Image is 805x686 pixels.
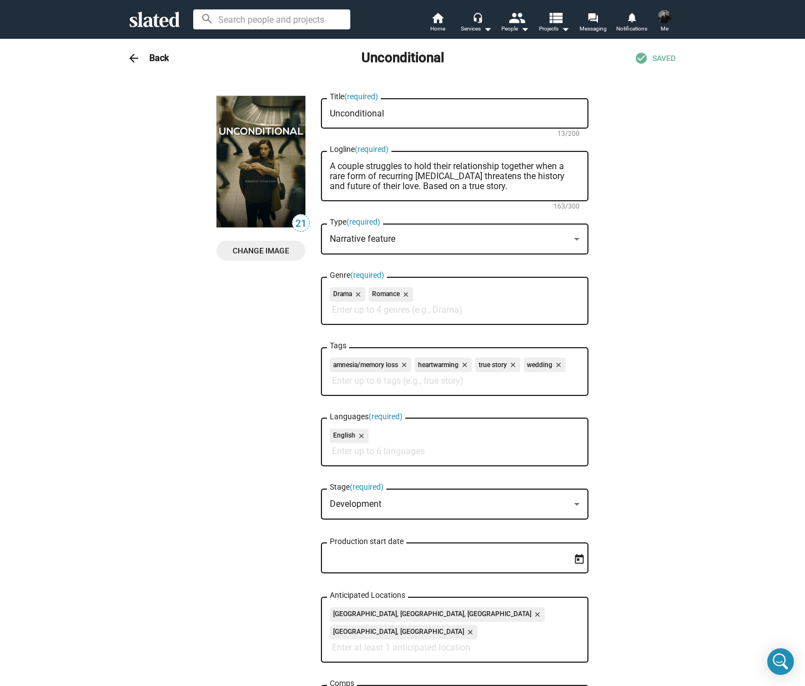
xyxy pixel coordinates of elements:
[464,627,474,637] mat-icon: close
[330,287,365,302] mat-chip: Drama
[418,11,457,35] a: Home
[332,305,582,315] input: Enter up to 4 genres (e.g., Drama)
[149,52,169,64] h3: Back
[554,202,580,211] mat-hint: 163/300
[431,11,444,24] mat-icon: home
[580,22,607,35] span: Messaging
[547,9,563,26] mat-icon: view_list
[355,431,365,441] mat-icon: close
[369,287,413,302] mat-chip: Romance
[400,289,410,299] mat-icon: close
[612,11,651,35] a: Notifications
[127,52,140,65] mat-icon: arrow_back
[217,241,305,261] button: Change Image
[330,233,395,244] span: Narrative feature
[472,12,482,22] mat-icon: headset_mic
[518,22,531,35] mat-icon: arrow_drop_down
[552,360,562,370] mat-icon: close
[616,22,647,35] span: Notifications
[459,360,469,370] mat-icon: close
[507,360,517,370] mat-icon: close
[193,9,350,29] input: Search people and projects
[415,358,472,372] mat-chip: heartwarming
[570,549,589,568] button: Open calendar
[225,241,296,261] span: Change Image
[352,289,362,299] mat-icon: close
[531,609,541,619] mat-icon: close
[573,11,612,35] a: Messaging
[661,22,668,35] span: Me
[330,607,545,622] mat-chip: [GEOGRAPHIC_DATA], [GEOGRAPHIC_DATA], [GEOGRAPHIC_DATA]
[457,11,496,35] button: Services
[361,49,444,67] h2: Unconditional
[496,11,535,35] button: People
[398,360,408,370] mat-icon: close
[330,429,369,443] mat-chip: English
[651,8,678,37] button: Luke CheneyMe
[332,643,582,653] input: Enter at least 1 anticipated location
[626,12,637,22] mat-icon: notifications
[559,22,572,35] mat-icon: arrow_drop_down
[330,358,411,372] mat-chip: amnesia/memory loss
[481,22,494,35] mat-icon: arrow_drop_down
[430,22,445,35] span: Home
[509,9,525,26] mat-icon: people
[587,12,598,23] mat-icon: forum
[557,130,580,139] mat-hint: 13/200
[332,376,582,386] input: Enter up to 6 tags (e.g., true story)
[535,11,573,35] button: Projects
[461,22,492,35] div: Services
[501,22,529,35] div: People
[330,625,477,639] mat-chip: [GEOGRAPHIC_DATA], [GEOGRAPHIC_DATA]
[539,22,570,35] span: Projects
[658,10,671,23] img: Luke Cheney
[217,96,305,227] img: Unconditional
[475,358,520,372] mat-chip: true story
[652,53,676,64] span: SAVED
[524,358,566,372] mat-chip: wedding
[767,648,794,675] div: Open Intercom Messenger
[635,52,648,65] mat-icon: check_circle
[293,216,309,231] span: 21
[332,446,582,456] input: Enter up to 6 languages
[330,499,381,509] mat-select-trigger: Development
